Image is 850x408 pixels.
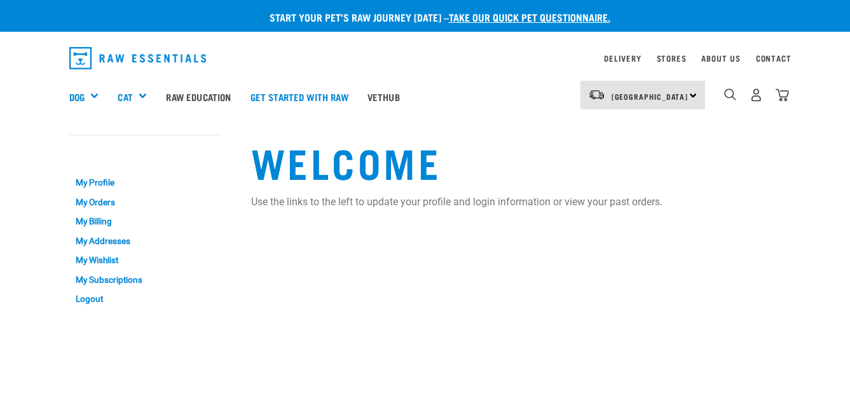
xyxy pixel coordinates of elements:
[701,56,740,60] a: About Us
[241,71,358,122] a: Get started with Raw
[657,56,687,60] a: Stores
[69,47,207,69] img: Raw Essentials Logo
[118,90,132,104] a: Cat
[449,14,610,20] a: take our quick pet questionnaire.
[69,148,131,154] a: My Account
[604,56,641,60] a: Delivery
[69,231,222,251] a: My Addresses
[612,94,689,99] span: [GEOGRAPHIC_DATA]
[69,212,222,231] a: My Billing
[69,270,222,290] a: My Subscriptions
[588,89,605,100] img: van-moving.png
[251,139,781,184] h1: Welcome
[69,173,222,193] a: My Profile
[358,71,409,122] a: Vethub
[750,88,763,102] img: user.png
[69,90,85,104] a: Dog
[59,42,792,74] nav: dropdown navigation
[756,56,792,60] a: Contact
[69,250,222,270] a: My Wishlist
[156,71,240,122] a: Raw Education
[776,88,789,102] img: home-icon@2x.png
[69,193,222,212] a: My Orders
[724,88,736,100] img: home-icon-1@2x.png
[251,194,781,210] p: Use the links to the left to update your profile and login information or view your past orders.
[69,290,222,309] a: Logout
